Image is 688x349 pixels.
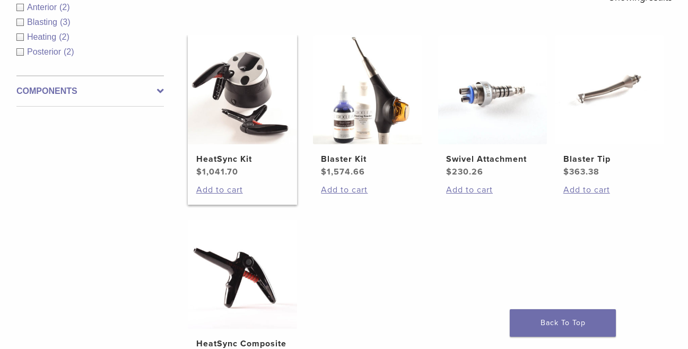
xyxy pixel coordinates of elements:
[321,167,365,177] bdi: 1,574.66
[27,3,59,12] span: Anterior
[438,35,547,178] a: Swivel AttachmentSwivel Attachment $230.26
[446,167,483,177] bdi: 230.26
[59,3,70,12] span: (2)
[563,153,656,165] h2: Blaster Tip
[64,47,74,56] span: (2)
[27,47,64,56] span: Posterior
[438,35,547,144] img: Swivel Attachment
[27,32,59,41] span: Heating
[321,153,414,165] h2: Blaster Kit
[563,167,599,177] bdi: 363.38
[510,309,616,337] a: Back To Top
[188,220,297,329] img: HeatSync Composite Gun
[555,35,664,178] a: Blaster TipBlaster Tip $363.38
[27,18,60,27] span: Blasting
[563,167,569,177] span: $
[555,35,664,144] img: Blaster Tip
[446,167,452,177] span: $
[196,167,202,177] span: $
[446,184,539,196] a: Add to cart: “Swivel Attachment”
[59,32,69,41] span: (2)
[60,18,71,27] span: (3)
[321,184,414,196] a: Add to cart: “Blaster Kit”
[196,184,289,196] a: Add to cart: “HeatSync Kit”
[188,35,297,144] img: HeatSync Kit
[313,35,422,144] img: Blaster Kit
[446,153,539,165] h2: Swivel Attachment
[196,153,289,165] h2: HeatSync Kit
[313,35,422,178] a: Blaster KitBlaster Kit $1,574.66
[196,167,238,177] bdi: 1,041.70
[16,85,164,98] label: Components
[563,184,656,196] a: Add to cart: “Blaster Tip”
[188,35,297,178] a: HeatSync KitHeatSync Kit $1,041.70
[321,167,327,177] span: $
